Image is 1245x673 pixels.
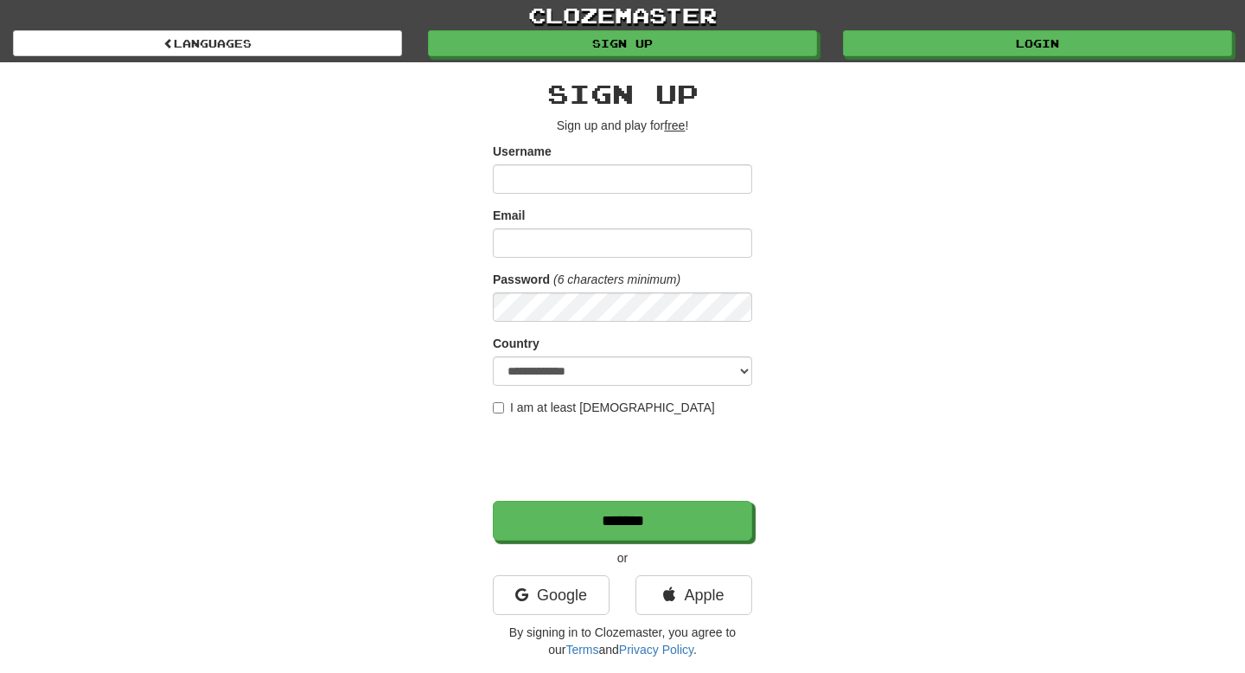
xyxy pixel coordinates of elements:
iframe: reCAPTCHA [493,425,756,492]
label: Username [493,143,552,160]
a: Apple [635,575,752,615]
a: Login [843,30,1232,56]
em: (6 characters minimum) [553,272,680,286]
label: Country [493,335,539,352]
input: I am at least [DEMOGRAPHIC_DATA] [493,402,504,413]
label: Password [493,271,550,288]
label: Email [493,207,525,224]
u: free [664,119,685,132]
p: By signing in to Clozemaster, you agree to our and . [493,624,752,658]
a: Google [493,575,610,615]
a: Privacy Policy [619,643,693,657]
p: or [493,549,752,567]
label: I am at least [DEMOGRAPHIC_DATA] [493,399,715,416]
p: Sign up and play for ! [493,117,752,134]
h2: Sign up [493,80,752,108]
a: Languages [13,30,402,56]
a: Sign up [428,30,817,56]
a: Terms [565,643,598,657]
